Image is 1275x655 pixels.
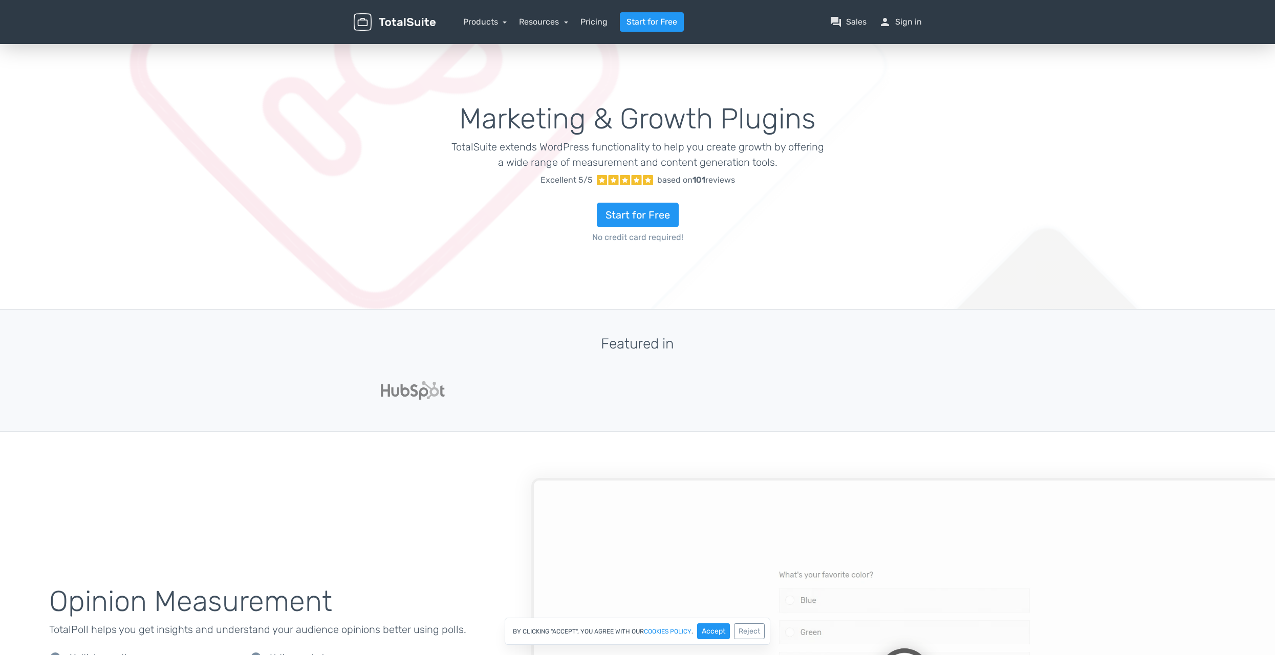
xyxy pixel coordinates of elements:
[354,13,436,31] img: TotalSuite for WordPress
[597,203,679,227] a: Start for Free
[620,12,684,32] a: Start for Free
[354,336,922,352] h3: Featured in
[505,618,770,645] div: By clicking "Accept", you agree with our .
[580,16,608,28] a: Pricing
[644,628,691,635] a: cookies policy
[830,16,867,28] a: question_answerSales
[451,231,824,244] span: No credit card required!
[463,17,507,27] a: Products
[381,381,445,400] img: Hubspot
[879,16,922,28] a: personSign in
[451,103,824,135] h1: Marketing & Growth Plugins
[519,17,568,27] a: Resources
[830,16,842,28] span: question_answer
[693,175,705,185] strong: 101
[49,586,531,618] h2: Opinion Measurement
[657,174,735,186] div: based on reviews
[451,170,824,190] a: Excellent 5/5 based on101reviews
[541,174,593,186] span: Excellent 5/5
[451,139,824,170] p: TotalSuite extends WordPress functionality to help you create growth by offering a wide range of ...
[734,623,765,639] button: Reject
[879,16,891,28] span: person
[697,623,730,639] button: Accept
